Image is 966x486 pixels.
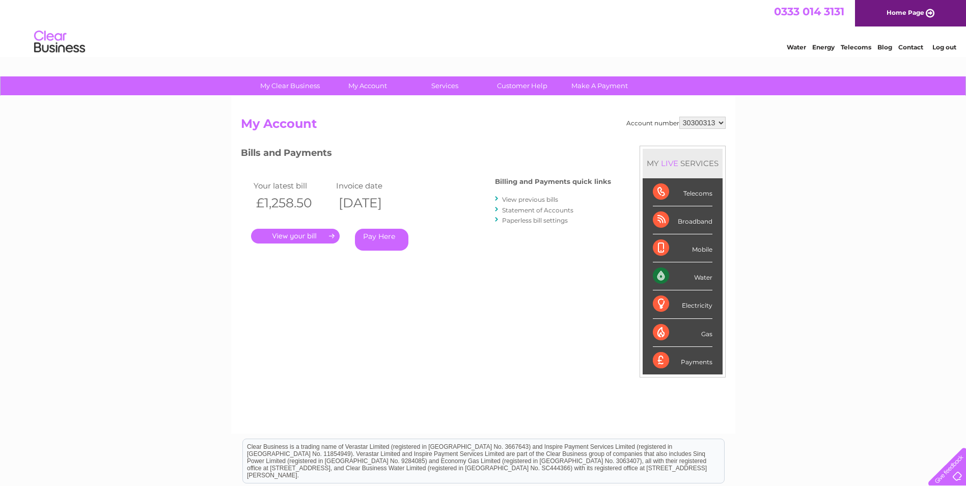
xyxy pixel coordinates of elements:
[932,43,956,51] a: Log out
[558,76,642,95] a: Make A Payment
[243,6,724,49] div: Clear Business is a trading name of Verastar Limited (registered in [GEOGRAPHIC_DATA] No. 3667643...
[403,76,487,95] a: Services
[251,193,334,213] th: £1,258.50
[653,206,712,234] div: Broadband
[812,43,835,51] a: Energy
[774,5,844,18] a: 0333 014 3131
[251,179,334,193] td: Your latest bill
[334,193,417,213] th: [DATE]
[626,117,726,129] div: Account number
[248,76,332,95] a: My Clear Business
[653,262,712,290] div: Water
[355,229,408,251] a: Pay Here
[659,158,680,168] div: LIVE
[241,146,611,164] h3: Bills and Payments
[334,179,417,193] td: Invoice date
[787,43,806,51] a: Water
[241,117,726,136] h2: My Account
[480,76,564,95] a: Customer Help
[502,196,558,203] a: View previous bills
[502,217,568,224] a: Paperless bill settings
[877,43,892,51] a: Blog
[325,76,409,95] a: My Account
[643,149,723,178] div: MY SERVICES
[653,290,712,318] div: Electricity
[653,347,712,374] div: Payments
[251,229,340,244] a: .
[34,26,86,58] img: logo.png
[653,319,712,347] div: Gas
[841,43,871,51] a: Telecoms
[502,206,573,214] a: Statement of Accounts
[898,43,923,51] a: Contact
[495,178,611,185] h4: Billing and Payments quick links
[653,234,712,262] div: Mobile
[653,178,712,206] div: Telecoms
